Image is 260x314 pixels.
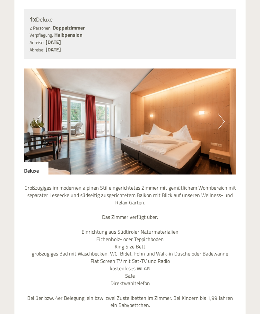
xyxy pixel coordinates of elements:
b: Halbpension [54,31,82,39]
img: image [24,69,236,175]
small: Abreise: [30,47,44,53]
div: Deluxe [24,163,48,175]
b: 1x [30,14,36,24]
b: [DATE] [46,46,61,54]
small: 2 Personen: [30,25,51,31]
div: Deluxe [30,15,230,24]
small: Verpflegung: [30,32,53,39]
b: [DATE] [46,39,61,46]
small: Anreise: [30,40,44,46]
b: Doppelzimmer [53,24,85,32]
button: Previous [35,114,42,130]
button: Next [218,114,225,130]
